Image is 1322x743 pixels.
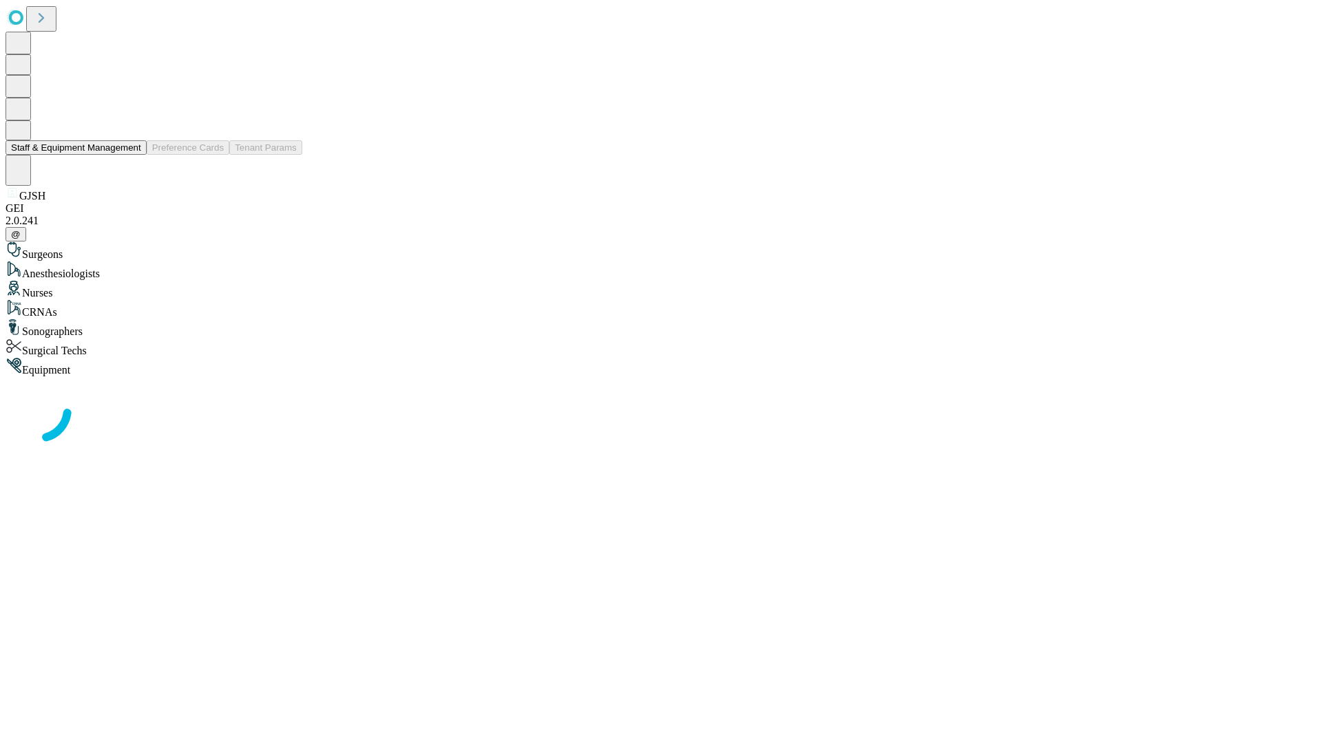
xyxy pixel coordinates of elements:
[6,338,1316,357] div: Surgical Techs
[6,261,1316,280] div: Anesthesiologists
[6,140,147,155] button: Staff & Equipment Management
[6,215,1316,227] div: 2.0.241
[147,140,229,155] button: Preference Cards
[6,241,1316,261] div: Surgeons
[11,229,21,239] span: @
[6,280,1316,299] div: Nurses
[229,140,302,155] button: Tenant Params
[19,190,45,202] span: GJSH
[6,227,26,241] button: @
[6,299,1316,319] div: CRNAs
[6,357,1316,376] div: Equipment
[6,202,1316,215] div: GEI
[6,319,1316,338] div: Sonographers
